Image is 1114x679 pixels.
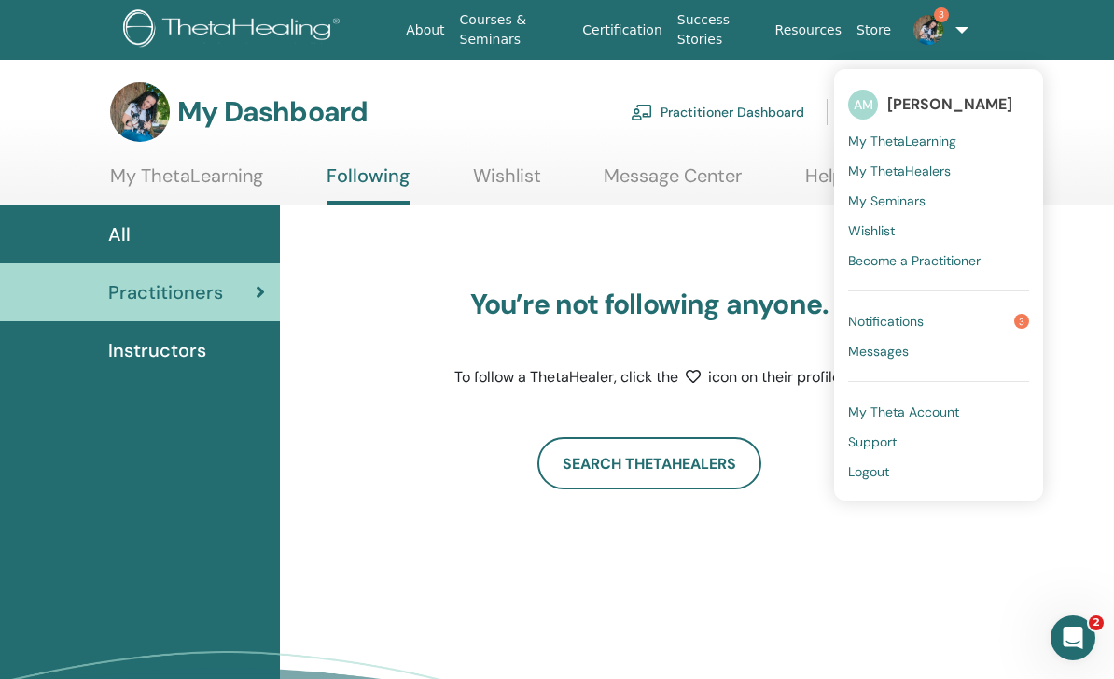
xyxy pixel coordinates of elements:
span: Messages [848,343,909,360]
a: Search ThetaHealers [537,437,761,489]
a: My ThetaHealers [848,156,1029,186]
a: Certification [575,13,669,48]
span: My Seminars [848,192,926,209]
a: AM[PERSON_NAME] [848,83,1029,126]
a: Wishlist [848,216,1029,246]
a: My Seminars [848,186,1029,216]
a: Logout [848,457,1029,487]
a: My ThetaLearning [848,126,1029,156]
span: Wishlist [848,222,895,239]
span: Instructors [108,336,206,364]
span: My ThetaLearning [848,133,956,149]
a: Notifications3 [848,306,1029,336]
a: Messages [848,336,1029,366]
img: chalkboard-teacher.svg [631,104,653,120]
a: Following [327,164,410,205]
a: Success Stories [670,3,768,57]
h3: You’re not following anyone. [416,288,883,321]
a: Resources [768,13,850,48]
span: 2 [1089,615,1104,630]
a: Support [848,427,1029,457]
a: Practitioner Dashboard [631,92,804,133]
a: Store [849,13,898,48]
span: Practitioners [108,278,223,306]
span: 3 [1014,314,1029,329]
a: My ThetaLearning [110,164,263,201]
a: Message Center [604,164,742,201]
a: Become a Practitioner [848,246,1029,276]
span: AM [848,90,878,120]
p: To follow a ThetaHealer, click the icon on their profile! [416,366,883,389]
span: 3 [934,7,949,22]
a: About [398,13,452,48]
a: Wishlist [473,164,541,201]
img: default.jpg [110,82,170,142]
img: logo.png [123,9,346,51]
span: My Theta Account [848,403,959,420]
iframe: Intercom live chat [1051,615,1095,660]
a: My Theta Account [848,397,1029,427]
h3: My Dashboard [177,95,368,129]
span: Notifications [848,313,924,330]
ul: 3 [834,69,1043,501]
span: [PERSON_NAME] [887,94,1012,114]
span: Logout [848,463,889,480]
a: Help & Resources [805,164,955,201]
a: Courses & Seminars [453,3,576,57]
span: Become a Practitioner [848,252,981,269]
img: default.jpg [913,15,943,45]
span: All [108,220,131,248]
span: Support [848,433,897,450]
span: My ThetaHealers [848,163,951,179]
